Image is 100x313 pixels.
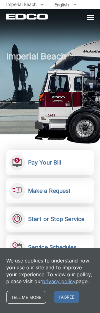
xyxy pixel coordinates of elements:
a: Tell me more [6,291,46,304]
h2: Pay Your Bill [28,159,61,166]
p: We use cookies to understand how you use our site and to improve your experience. To view our pol... [6,257,94,285]
h1: Imperial Beach [6,51,94,136]
a: Make a Request [6,178,94,203]
h2: Start or Stop Service [28,216,84,223]
a: Service Schedules [6,235,94,260]
span: Imperial Beach [6,2,37,7]
h2: Service Schedules [28,244,77,251]
a: Pay Your Bill [6,150,94,175]
span: I agree [54,291,79,303]
h2: Make a Request [28,187,71,194]
a: EDCD logo. Return to the homepage. [6,13,48,20]
a: privacy policy [42,278,76,285]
